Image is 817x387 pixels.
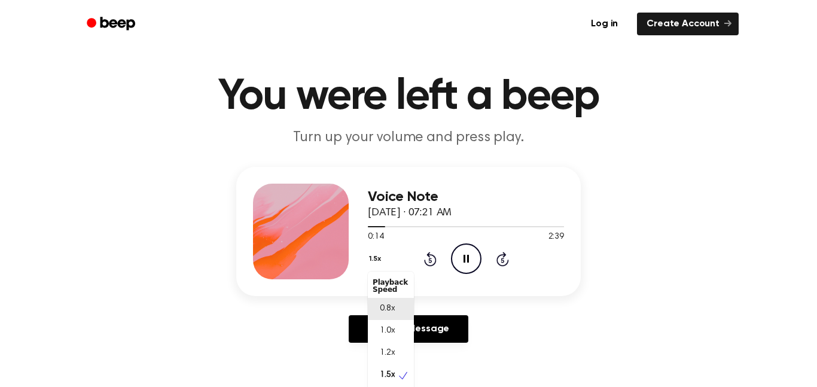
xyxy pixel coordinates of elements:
[380,347,395,359] span: 1.2x
[380,325,395,337] span: 1.0x
[368,249,385,269] button: 1.5x
[380,303,395,315] span: 0.8x
[380,369,395,382] span: 1.5x
[368,274,414,298] div: Playback Speed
